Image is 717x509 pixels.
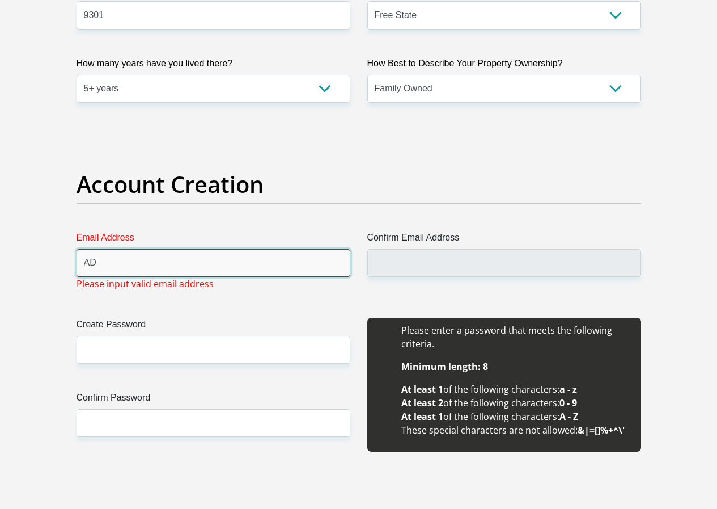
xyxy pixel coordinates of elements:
[77,409,350,437] input: Confirm Password
[77,277,214,291] span: Please input valid email address
[401,410,630,423] li: of the following characters:
[77,1,350,29] input: Postal Code
[367,1,641,29] select: Please Select a Province
[77,231,350,249] label: Email Address
[367,231,641,249] label: Confirm Email Address
[559,410,578,423] b: A - Z
[559,397,577,409] b: 0 - 9
[367,249,641,277] input: Confirm Email Address
[77,336,350,364] input: Create Password
[77,57,350,75] label: How many years have you lived there?
[367,75,641,103] select: Please select a value
[401,410,443,423] b: At least 1
[77,318,350,336] label: Create Password
[401,360,488,373] b: Minimum length: 8
[401,396,630,410] li: of the following characters:
[367,57,641,75] label: How Best to Describe Your Property Ownership?
[401,397,443,409] b: At least 2
[401,323,630,351] li: Please enter a password that meets the following criteria.
[401,383,443,396] b: At least 1
[77,391,350,409] label: Confirm Password
[401,423,630,437] li: These special characters are not allowed:
[77,249,350,277] input: Email Address
[559,383,577,396] b: a - z
[401,382,630,396] li: of the following characters:
[77,75,350,103] select: Please select a value
[578,424,625,436] b: &|=[]%+^\'
[77,171,641,198] h2: Account Creation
